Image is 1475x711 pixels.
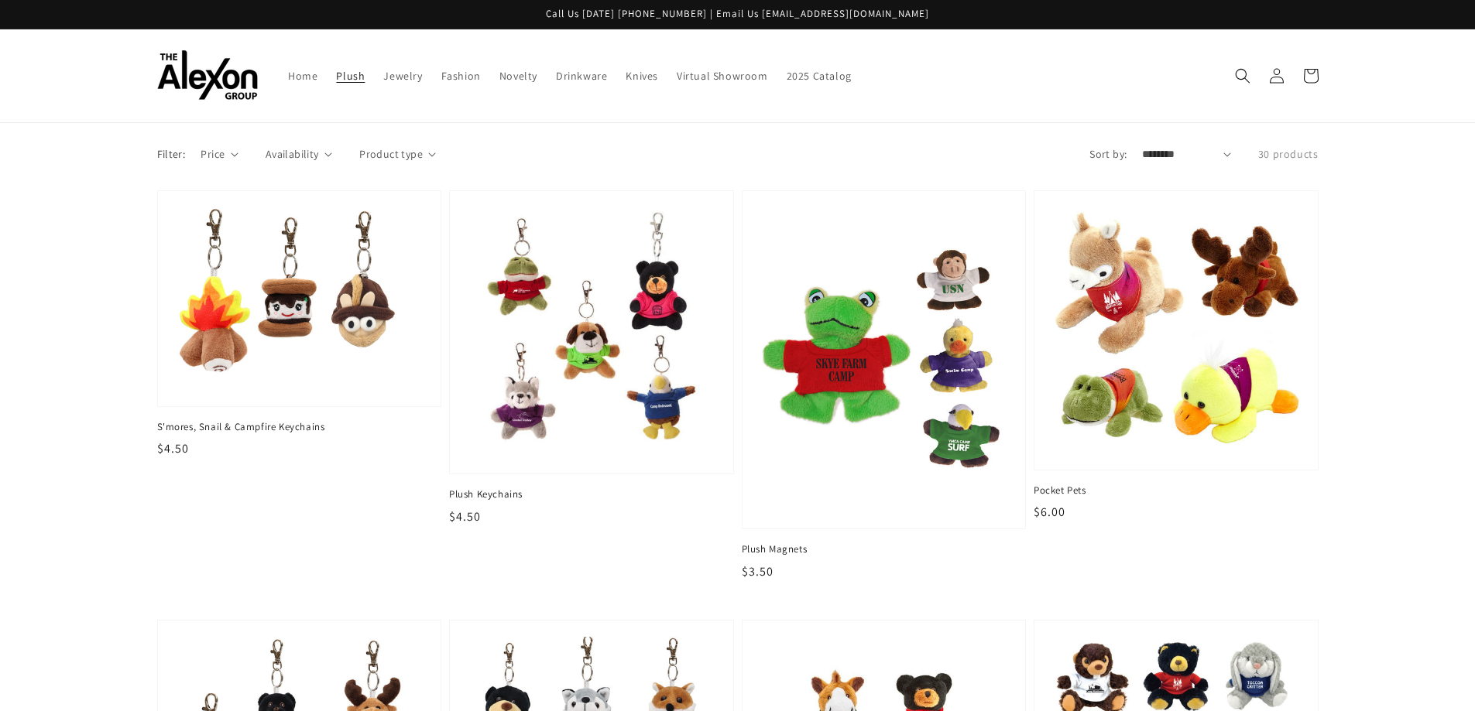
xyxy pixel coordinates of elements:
[1089,146,1127,162] label: Sort by:
[266,146,332,162] summary: Availability
[157,50,258,101] img: The Alexon Group
[201,146,238,162] summary: Price
[383,69,422,83] span: Jewelry
[1034,504,1065,520] span: $6.00
[157,190,442,458] a: S'mores, Snail & Campfire Keychains S'mores, Snail & Campfire Keychains $4.50
[336,69,365,83] span: Plush
[667,60,777,92] a: Virtual Showroom
[279,60,327,92] a: Home
[490,60,547,92] a: Novelty
[441,69,481,83] span: Fashion
[1258,146,1319,162] p: 30 products
[742,542,1027,556] span: Plush Magnets
[359,146,436,162] summary: Product type
[742,563,774,579] span: $3.50
[327,60,374,92] a: Plush
[499,69,537,83] span: Novelty
[157,146,186,162] p: Filter:
[465,207,718,459] img: Plush Keychains
[787,69,852,83] span: 2025 Catalog
[1034,484,1319,497] span: Pocket Pets
[547,60,616,92] a: Drinkware
[758,207,1010,513] img: Plush Magnets
[288,69,317,83] span: Home
[616,60,667,92] a: Knives
[556,69,607,83] span: Drinkware
[1226,59,1260,93] summary: Search
[677,69,768,83] span: Virtual Showroom
[432,60,490,92] a: Fashion
[374,60,431,92] a: Jewelry
[157,420,442,434] span: S'mores, Snail & Campfire Keychains
[359,146,423,162] span: Product type
[201,146,225,162] span: Price
[449,487,734,501] span: Plush Keychains
[449,508,481,525] span: $4.50
[173,207,426,391] img: S'mores, Snail & Campfire Keychains
[449,190,734,526] a: Plush Keychains Plush Keychains $4.50
[626,69,658,83] span: Knives
[157,440,189,456] span: $4.50
[266,146,319,162] span: Availability
[742,190,1027,581] a: Plush Magnets Plush Magnets $3.50
[777,60,861,92] a: 2025 Catalog
[1050,207,1302,454] img: Pocket Pets
[1034,190,1319,521] a: Pocket Pets Pocket Pets $6.00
